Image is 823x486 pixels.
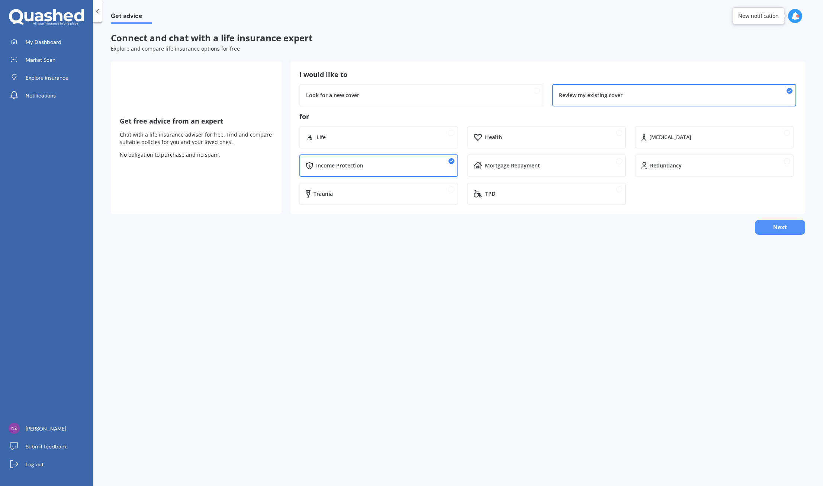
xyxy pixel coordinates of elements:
[642,162,647,169] img: Redundancy
[316,134,326,141] div: Life
[6,35,93,49] a: My Dashboard
[306,134,314,141] img: Life
[299,70,796,79] h3: I would like to
[26,56,55,64] span: Market Scan
[111,12,152,22] span: Get advice
[6,52,93,67] a: Market Scan
[306,190,310,198] img: Trauma
[120,131,273,146] p: Chat with a life insurance adviser for free. Find and compare suitable policies for you and your ...
[26,38,61,46] span: My Dashboard
[474,134,482,141] img: Health
[6,457,93,472] a: Log out
[474,190,482,198] img: TPD
[306,162,313,169] img: Income Protection
[26,443,67,450] span: Submit feedback
[299,112,796,121] h3: for
[26,425,66,432] span: [PERSON_NAME]
[485,190,495,198] div: TPD
[316,162,363,169] div: Income Protection
[6,88,93,103] a: Notifications
[111,32,312,44] span: Connect and chat with a life insurance expert
[26,74,68,81] span: Explore insurance
[474,162,482,169] img: Mortgage Repayment
[559,92,623,99] div: Review my existing cover
[9,423,20,434] img: 37c4a83f287733366bd2ae11e747439f
[649,134,691,141] div: [MEDICAL_DATA]
[111,45,240,52] span: Explore and compare life insurance options for free
[6,421,93,436] a: [PERSON_NAME]
[738,12,779,20] div: New notification
[26,92,56,99] span: Notifications
[26,461,44,468] span: Log out
[120,151,273,159] p: No obligation to purchase and no spam.
[314,190,333,198] div: Trauma
[6,439,93,454] a: Submit feedback
[306,92,359,99] div: Look for a new cover
[485,134,502,141] div: Health
[642,134,646,141] img: Cancer
[755,220,805,235] button: Next
[485,162,540,169] div: Mortgage Repayment
[650,162,682,169] div: Redundancy
[120,117,273,125] h3: Get free advice from an expert
[6,70,93,85] a: Explore insurance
